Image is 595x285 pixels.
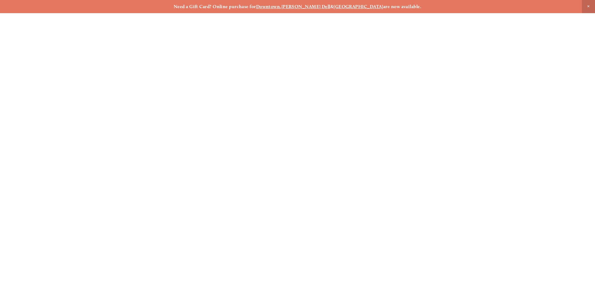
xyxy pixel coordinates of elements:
[256,4,280,9] a: Downtown
[334,4,383,9] a: [GEOGRAPHIC_DATA]
[174,4,256,9] strong: Need a Gift Card? Online purchase for
[280,4,281,9] strong: ,
[383,4,421,9] strong: are now available.
[281,4,330,9] a: [PERSON_NAME] Dell
[330,4,334,9] strong: &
